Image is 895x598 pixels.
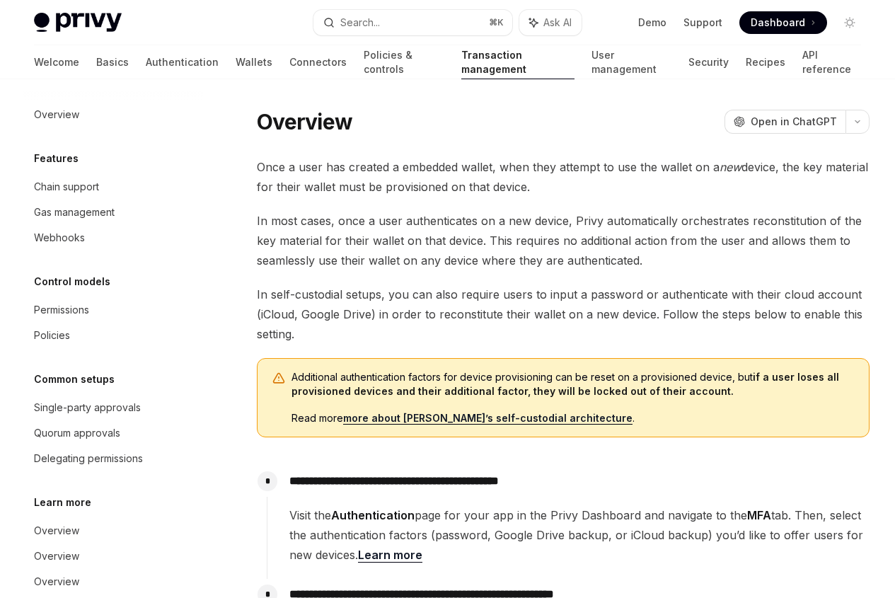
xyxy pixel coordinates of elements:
[724,110,845,134] button: Open in ChatGPT
[23,569,204,594] a: Overview
[34,399,141,416] div: Single-party approvals
[34,45,79,79] a: Welcome
[331,508,415,522] strong: Authentication
[23,323,204,348] a: Policies
[23,518,204,544] a: Overview
[638,16,666,30] a: Demo
[291,370,855,398] span: Additional authentication factors for device provisioning can be reset on a provisioned device, but
[747,508,771,522] strong: MFA
[23,102,204,127] a: Overview
[34,273,110,290] h5: Control models
[257,109,352,134] h1: Overview
[146,45,219,79] a: Authentication
[23,420,204,446] a: Quorum approvals
[683,16,722,30] a: Support
[489,17,504,28] span: ⌘ K
[802,45,861,79] a: API reference
[257,284,870,344] span: In self-custodial setups, you can also require users to input a password or authenticate with the...
[257,211,870,270] span: In most cases, once a user authenticates on a new device, Privy automatically orchestrates recons...
[23,395,204,420] a: Single-party approvals
[34,301,89,318] div: Permissions
[34,13,122,33] img: light logo
[291,411,855,425] span: Read more .
[340,14,380,31] div: Search...
[364,45,444,79] a: Policies & controls
[257,157,870,197] span: Once a user has created a embedded wallet, when they attempt to use the wallet on a device, the k...
[23,174,204,200] a: Chain support
[34,106,79,123] div: Overview
[461,45,574,79] a: Transaction management
[34,204,115,221] div: Gas management
[34,573,79,590] div: Overview
[519,10,582,35] button: Ask AI
[739,11,827,34] a: Dashboard
[34,522,79,539] div: Overview
[34,548,79,565] div: Overview
[34,178,99,195] div: Chain support
[838,11,861,34] button: Toggle dark mode
[23,200,204,225] a: Gas management
[34,327,70,344] div: Policies
[358,548,422,563] a: Learn more
[591,45,671,79] a: User management
[272,372,286,386] svg: Warning
[34,494,91,511] h5: Learn more
[688,45,729,79] a: Security
[23,297,204,323] a: Permissions
[23,446,204,471] a: Delegating permissions
[96,45,129,79] a: Basics
[543,16,572,30] span: Ask AI
[313,10,512,35] button: Search...⌘K
[751,16,805,30] span: Dashboard
[34,425,120,442] div: Quorum approvals
[289,505,869,565] span: Visit the page for your app in the Privy Dashboard and navigate to the tab. Then, select the auth...
[289,45,347,79] a: Connectors
[751,115,837,129] span: Open in ChatGPT
[34,450,143,467] div: Delegating permissions
[23,225,204,251] a: Webhooks
[23,544,204,569] a: Overview
[34,229,85,246] div: Webhooks
[343,412,633,425] a: more about [PERSON_NAME]’s self-custodial architecture
[720,160,741,174] em: new
[236,45,272,79] a: Wallets
[746,45,785,79] a: Recipes
[34,150,79,167] h5: Features
[34,371,115,388] h5: Common setups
